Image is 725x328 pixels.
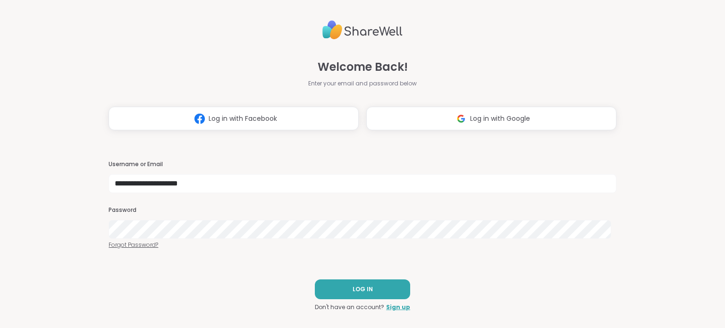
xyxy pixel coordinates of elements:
span: Log in with Google [470,114,530,124]
img: ShareWell Logomark [191,110,209,127]
button: LOG IN [315,279,410,299]
a: Sign up [386,303,410,311]
span: Welcome Back! [318,59,408,76]
button: Log in with Google [366,107,616,130]
img: ShareWell Logo [322,17,403,43]
span: Don't have an account? [315,303,384,311]
span: Enter your email and password below [308,79,417,88]
img: ShareWell Logomark [452,110,470,127]
span: LOG IN [353,285,373,294]
h3: Password [109,206,616,214]
h3: Username or Email [109,160,616,168]
span: Log in with Facebook [209,114,277,124]
a: Forgot Password? [109,241,616,249]
button: Log in with Facebook [109,107,359,130]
